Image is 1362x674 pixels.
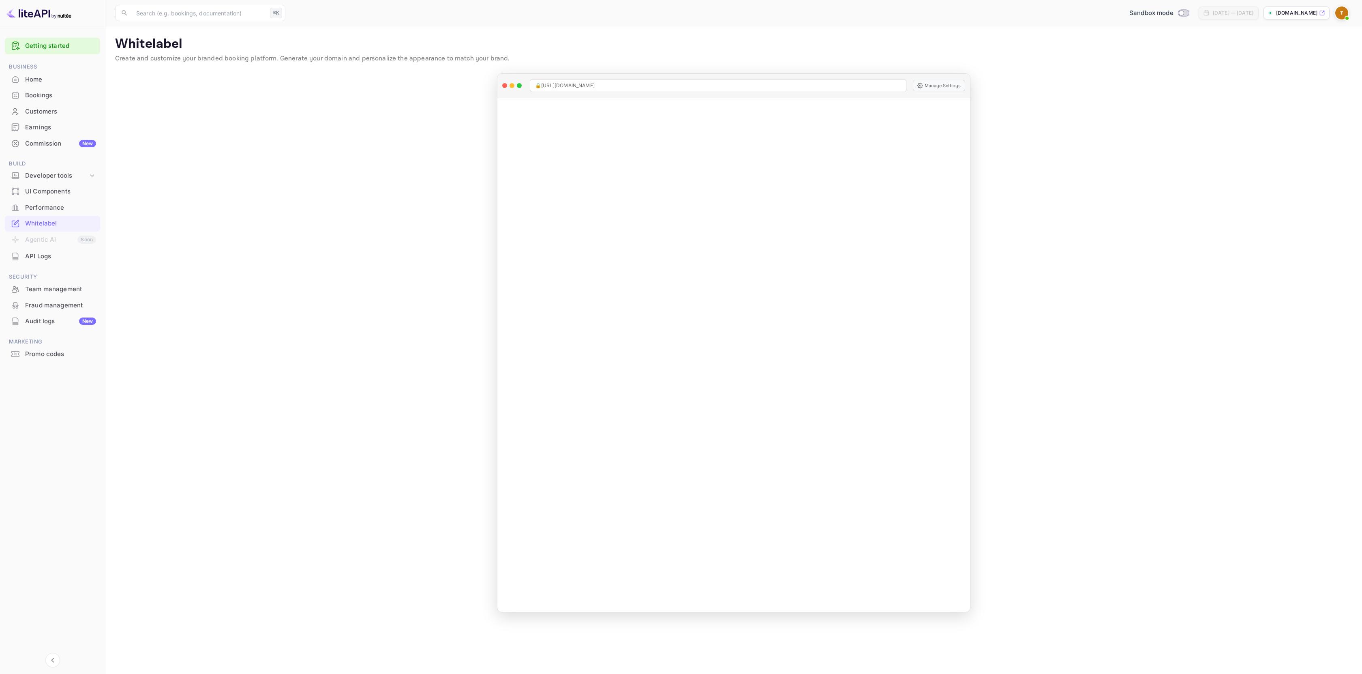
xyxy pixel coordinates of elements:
[5,281,100,296] a: Team management
[25,219,96,228] div: Whitelabel
[6,6,71,19] img: LiteAPI logo
[5,346,100,361] a: Promo codes
[115,36,1352,52] p: Whitelabel
[270,8,282,18] div: ⌘K
[913,80,965,91] button: Manage Settings
[5,281,100,297] div: Team management
[25,41,96,51] a: Getting started
[5,298,100,313] a: Fraud management
[79,140,96,147] div: New
[5,104,100,120] div: Customers
[5,249,100,264] a: API Logs
[25,285,96,294] div: Team management
[115,54,1352,64] p: Create and customize your branded booking platform. Generate your domain and personalize the appe...
[5,62,100,71] span: Business
[5,38,100,54] div: Getting started
[5,216,100,231] a: Whitelabel
[25,75,96,84] div: Home
[25,139,96,148] div: Commission
[5,169,100,183] div: Developer tools
[1213,9,1253,17] div: [DATE] — [DATE]
[131,5,267,21] input: Search (e.g. bookings, documentation)
[5,159,100,168] span: Build
[5,313,100,329] div: Audit logsNew
[5,136,100,152] div: CommissionNew
[5,88,100,103] a: Bookings
[1129,9,1174,18] span: Sandbox mode
[5,200,100,216] div: Performance
[5,104,100,119] a: Customers
[5,72,100,88] div: Home
[1335,6,1348,19] img: tripCheckiner
[5,120,100,135] a: Earnings
[535,82,595,89] span: 🔒 [URL][DOMAIN_NAME]
[5,337,100,346] span: Marketing
[25,107,96,116] div: Customers
[5,136,100,151] a: CommissionNew
[25,91,96,100] div: Bookings
[25,123,96,132] div: Earnings
[5,72,100,87] a: Home
[25,301,96,310] div: Fraud management
[79,318,96,325] div: New
[5,184,100,199] a: UI Components
[45,653,60,668] button: Collapse navigation
[1126,9,1192,18] div: Switch to Production mode
[5,273,100,281] span: Security
[25,203,96,213] div: Performance
[25,317,96,326] div: Audit logs
[5,346,100,362] div: Promo codes
[25,350,96,359] div: Promo codes
[5,313,100,328] a: Audit logsNew
[25,171,88,180] div: Developer tools
[25,252,96,261] div: API Logs
[5,200,100,215] a: Performance
[25,187,96,196] div: UI Components
[1276,9,1317,17] p: [DOMAIN_NAME]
